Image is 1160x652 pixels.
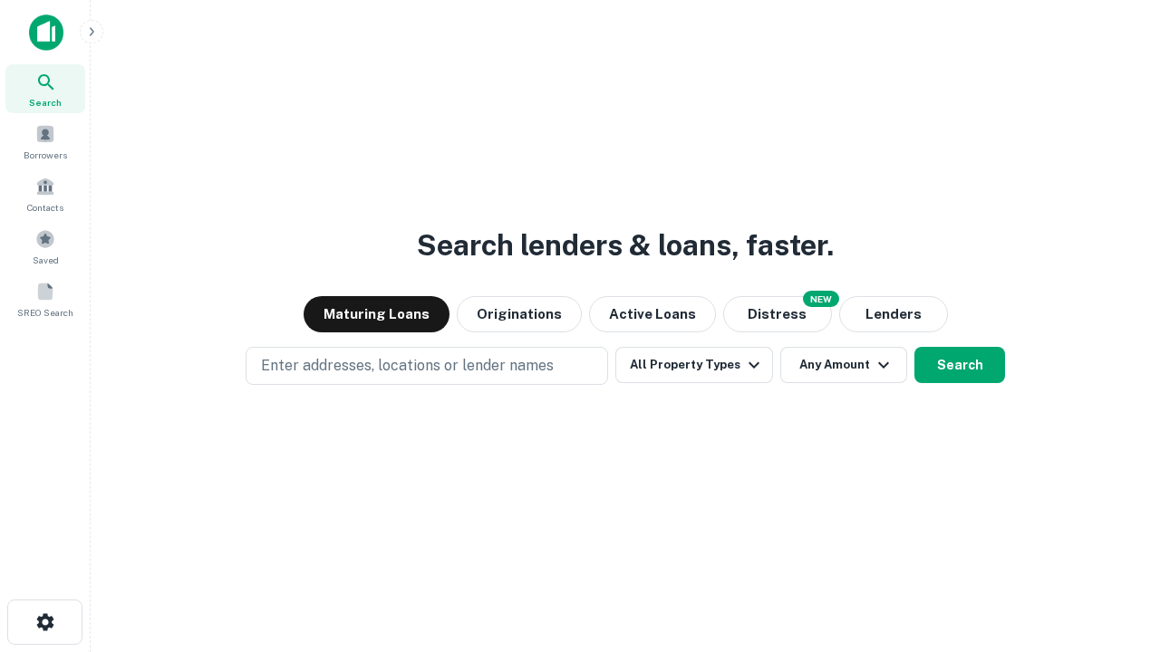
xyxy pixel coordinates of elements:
[457,296,582,332] button: Originations
[5,64,85,113] a: Search
[780,347,907,383] button: Any Amount
[417,224,834,267] h3: Search lenders & loans, faster.
[5,222,85,271] a: Saved
[615,347,773,383] button: All Property Types
[839,296,948,332] button: Lenders
[1069,507,1160,594] iframe: Chat Widget
[589,296,716,332] button: Active Loans
[261,355,554,377] p: Enter addresses, locations or lender names
[27,200,63,215] span: Contacts
[914,347,1005,383] button: Search
[304,296,449,332] button: Maturing Loans
[246,347,608,385] button: Enter addresses, locations or lender names
[723,296,832,332] button: Search distressed loans with lien and other non-mortgage details.
[5,117,85,166] a: Borrowers
[5,169,85,218] a: Contacts
[29,14,63,51] img: capitalize-icon.png
[33,253,59,267] span: Saved
[29,95,62,110] span: Search
[5,274,85,323] a: SREO Search
[24,148,67,162] span: Borrowers
[803,291,839,307] div: NEW
[17,305,73,320] span: SREO Search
